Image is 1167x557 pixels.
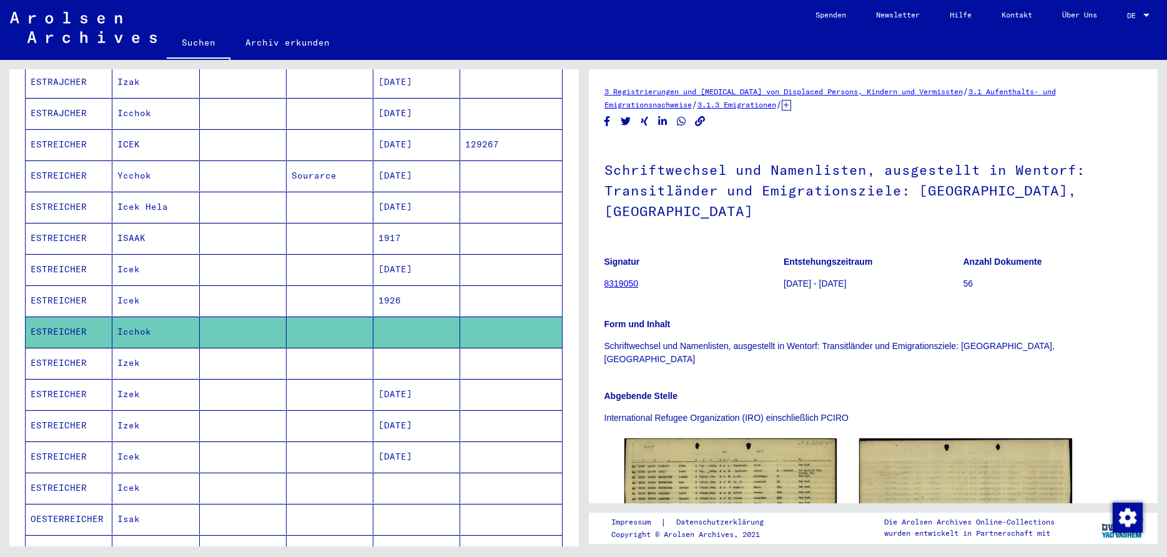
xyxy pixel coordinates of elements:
mat-cell: Icek [112,285,199,316]
button: Share on WhatsApp [675,114,688,129]
mat-cell: ESTREICHER [26,192,112,222]
mat-cell: ESTREICHER [26,379,112,410]
p: International Refugee Organization (IRO) einschließlich PCIRO [604,412,1143,425]
p: Die Arolsen Archives Online-Collections [884,516,1055,528]
mat-cell: ISAAK [112,223,199,254]
a: Impressum [611,516,661,529]
p: wurden entwickelt in Partnerschaft mit [884,528,1055,539]
a: 8319050 [604,278,639,288]
span: / [776,99,782,110]
mat-cell: Icchok [112,317,199,347]
span: / [692,99,697,110]
mat-cell: Icek Hela [112,192,199,222]
button: Copy link [694,114,707,129]
h1: Schriftwechsel und Namenlisten, ausgestellt in Wentorf: Transitländer und Emigrationsziele: [GEOG... [604,141,1143,237]
b: Signatur [604,257,640,267]
a: Datenschutzerklärung [666,516,779,529]
mat-cell: Icchok [112,98,199,129]
mat-cell: [DATE] [373,129,460,160]
mat-cell: Icek [112,254,199,285]
mat-cell: ESTREICHER [26,254,112,285]
mat-cell: Icek [112,473,199,503]
mat-cell: Isak [112,504,199,535]
mat-cell: 1926 [373,285,460,316]
mat-cell: ESTREICHER [26,285,112,316]
mat-cell: ESTREICHER [26,348,112,378]
b: Entstehungszeitraum [784,257,872,267]
mat-cell: [DATE] [373,379,460,410]
mat-cell: Ycchok [112,160,199,191]
button: Share on Twitter [619,114,633,129]
mat-cell: [DATE] [373,67,460,97]
mat-cell: [DATE] [373,98,460,129]
mat-cell: ESTREICHER [26,160,112,191]
mat-cell: ESTREICHER [26,223,112,254]
mat-cell: OESTERREICHER [26,504,112,535]
mat-cell: Izek [112,379,199,410]
mat-cell: [DATE] [373,160,460,191]
mat-cell: [DATE] [373,441,460,472]
mat-cell: ESTREICHER [26,317,112,347]
button: Share on Facebook [601,114,614,129]
mat-cell: ESTREICHER [26,410,112,441]
mat-cell: [DATE] [373,410,460,441]
a: 3 Registrierungen und [MEDICAL_DATA] von Displaced Persons, Kindern und Vermissten [604,87,963,96]
mat-cell: Sourarce [287,160,373,191]
img: Zustimmung ändern [1113,503,1143,533]
button: Share on LinkedIn [656,114,669,129]
span: / [963,86,968,97]
mat-cell: Izak [112,67,199,97]
mat-cell: ESTREICHER [26,441,112,472]
mat-cell: [DATE] [373,192,460,222]
mat-cell: 129267 [460,129,561,160]
a: Archiv erkunden [230,27,345,57]
mat-cell: Icek [112,441,199,472]
mat-cell: 1917 [373,223,460,254]
mat-cell: ICEK [112,129,199,160]
img: Arolsen_neg.svg [10,12,157,43]
mat-cell: ESTREICHER [26,473,112,503]
mat-cell: ESTREICHER [26,129,112,160]
mat-cell: Izek [112,348,199,378]
b: Abgebende Stelle [604,391,677,401]
img: yv_logo.png [1099,512,1146,543]
a: 3.1.3 Emigrationen [697,100,776,109]
p: Schriftwechsel und Namenlisten, ausgestellt in Wentorf: Transitländer und Emigrationsziele: [GEOG... [604,340,1143,366]
mat-cell: ESTRAJCHER [26,67,112,97]
div: | [611,516,779,529]
div: Zustimmung ändern [1112,502,1142,532]
mat-cell: Izek [112,410,199,441]
button: Share on Xing [638,114,651,129]
b: Form und Inhalt [604,319,671,329]
p: 56 [963,277,1143,290]
p: [DATE] - [DATE] [784,277,963,290]
b: Anzahl Dokumente [963,257,1042,267]
mat-cell: [DATE] [373,254,460,285]
mat-cell: ESTRAJCHER [26,98,112,129]
a: Suchen [167,27,230,60]
span: DE [1127,11,1141,20]
p: Copyright © Arolsen Archives, 2021 [611,529,779,540]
